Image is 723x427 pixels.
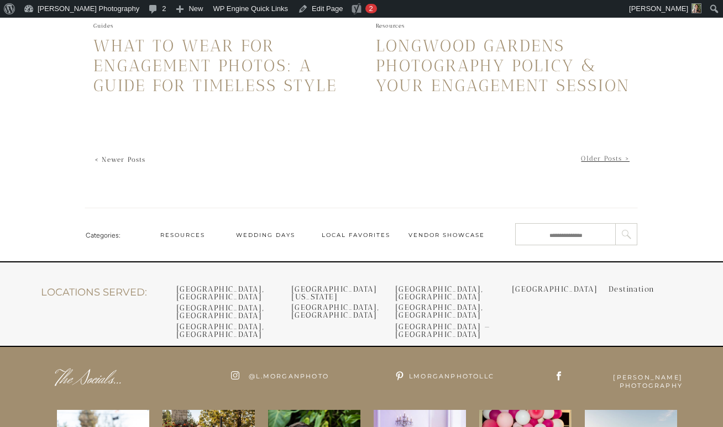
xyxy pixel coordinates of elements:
[376,36,630,96] a: Longwood Gardens Photography Policy & Your Engagement Session
[291,304,370,314] h3: [GEOGRAPHIC_DATA], [GEOGRAPHIC_DATA]
[55,366,136,385] div: The Socials...
[629,4,688,13] span: [PERSON_NAME]
[93,36,337,96] a: What to Wear for Engagement Photos: A Guide for Timeless Style
[581,155,630,162] a: Older Posts >
[95,156,146,164] a: < Newer Posts
[406,370,494,389] a: LMorganphotollc
[86,230,133,240] div: Categories:
[176,323,302,334] h3: [GEOGRAPHIC_DATA], [GEOGRAPHIC_DATA]
[571,373,683,386] a: [PERSON_NAME] Photography
[321,231,391,240] a: Local Favorites
[369,4,373,13] span: 2
[376,23,405,29] a: Resources
[176,304,302,315] h3: [GEOGRAPHIC_DATA], [GEOGRAPHIC_DATA]
[226,231,305,240] a: Wedding Days
[93,23,113,29] a: Guides
[609,286,671,296] h3: Destination
[395,304,486,314] a: [GEOGRAPHIC_DATA], [GEOGRAPHIC_DATA]
[291,286,370,296] h3: [GEOGRAPHIC_DATA][US_STATE]
[149,231,216,240] a: Resources
[176,286,266,296] a: [GEOGRAPHIC_DATA], [GEOGRAPHIC_DATA]
[41,286,160,310] div: Locations Served:
[245,370,329,389] a: @L.Morganphoto
[395,323,521,334] h3: [GEOGRAPHIC_DATA] — [GEOGRAPHIC_DATA]
[408,231,485,240] a: Vendor Showcase
[395,286,486,296] a: [GEOGRAPHIC_DATA], [GEOGRAPHIC_DATA]
[512,286,583,296] h3: [GEOGRAPHIC_DATA]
